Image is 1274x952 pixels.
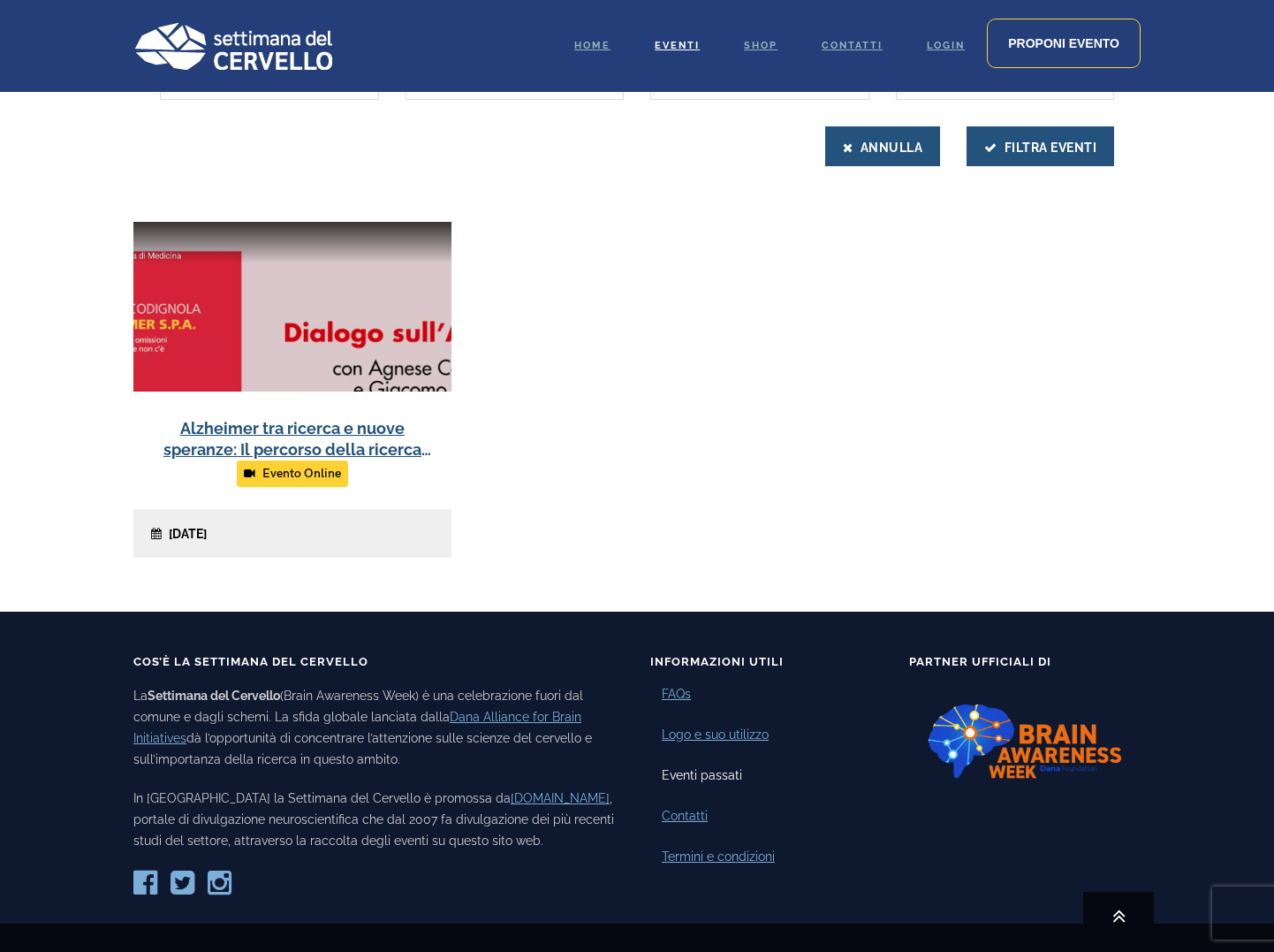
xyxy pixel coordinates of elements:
img: Logo-BAW-nuovo.png [909,685,1141,798]
span: Login [927,40,965,51]
a: Termini e condizioni [662,848,775,866]
span: Eventi [655,40,700,51]
a: Logo e suo utilizzo [662,726,769,744]
span: Partner Ufficiali di [909,655,1051,668]
span: Informazioni Utili [650,655,784,668]
a: Proponi evento [987,19,1141,68]
span: Home [574,40,610,51]
button: Annulla [825,126,940,166]
span: Shop [744,40,777,51]
p: La (Brain Awareness Week) è una celebrazione fuori dal comune e dagli schemi. La sfida globale la... [133,685,624,770]
img: Logo [133,22,332,70]
span: Cos’è la Settimana del Cervello [133,655,368,668]
a: FAQs [662,685,691,704]
p: In [GEOGRAPHIC_DATA] la Settimana del Cervello è promossa da , portale di divulgazione neuroscien... [133,788,624,851]
a: [DOMAIN_NAME] [511,791,610,805]
span: Contatti [822,40,883,51]
b: Settimana del Cervello [148,689,280,703]
span: Proponi evento [1008,36,1119,50]
a: Eventi passati [662,766,742,785]
button: Filtra Eventi [967,126,1114,166]
a: Contatti [662,807,708,826]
